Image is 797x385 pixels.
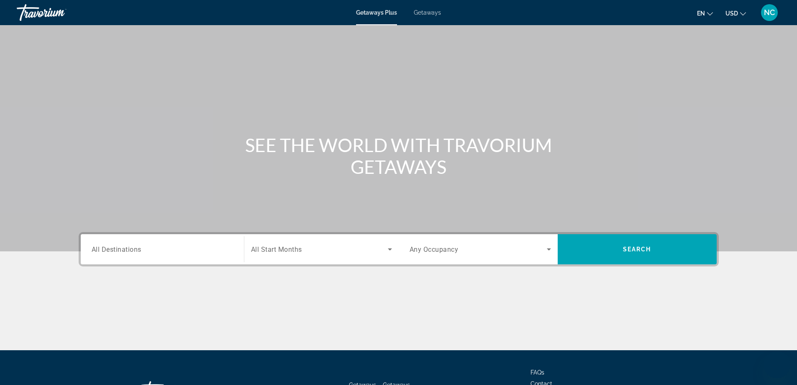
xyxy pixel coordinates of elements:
[251,245,302,253] span: All Start Months
[558,234,717,264] button: Search
[697,7,713,19] button: Change language
[725,7,746,19] button: Change currency
[697,10,705,17] span: en
[81,234,717,264] div: Search widget
[17,2,100,23] a: Travorium
[764,351,790,378] iframe: Button to launch messaging window
[92,245,141,253] span: All Destinations
[410,245,459,253] span: Any Occupancy
[530,369,544,376] a: FAQs
[759,4,780,21] button: User Menu
[623,246,651,253] span: Search
[725,10,738,17] span: USD
[414,9,441,16] a: Getaways
[764,8,775,17] span: NC
[356,9,397,16] a: Getaways Plus
[242,134,556,178] h1: SEE THE WORLD WITH TRAVORIUM GETAWAYS
[92,245,233,255] input: Select destination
